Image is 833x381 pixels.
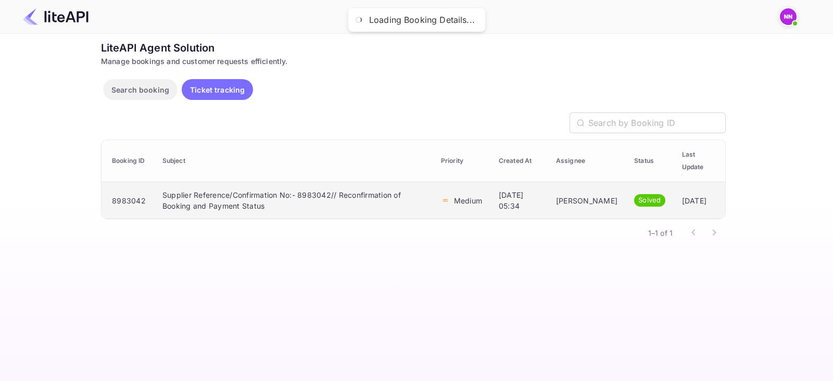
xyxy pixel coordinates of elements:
th: Booking ID [102,140,154,182]
th: Created At [490,140,548,182]
td: [DATE] 05:34 [490,182,548,219]
p: Medium [454,195,482,206]
th: Status [626,140,674,182]
th: Assignee [548,140,626,182]
th: Subject [154,140,433,182]
input: Search by Booking ID [588,112,726,133]
div: LiteAPI Agent Solution [101,40,726,56]
td: [DATE] [674,182,725,219]
div: Loading Booking Details... [369,15,475,26]
p: Search booking [111,84,169,95]
img: LiteAPI Logo [23,8,89,25]
td: [PERSON_NAME] [548,182,626,219]
span: Solved [634,195,665,206]
p: 1–1 of 1 [648,227,673,238]
img: N/A N/A [780,8,797,25]
th: Last Update [674,140,725,182]
td: Supplier Reference/Confirmation No:- 8983042// Reconfirmation of Booking and Payment Status [154,182,433,219]
p: Ticket tracking [190,84,245,95]
td: 8983042 [102,182,154,219]
th: Priority [433,140,490,182]
div: Manage bookings and customer requests efficiently. [101,56,726,67]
